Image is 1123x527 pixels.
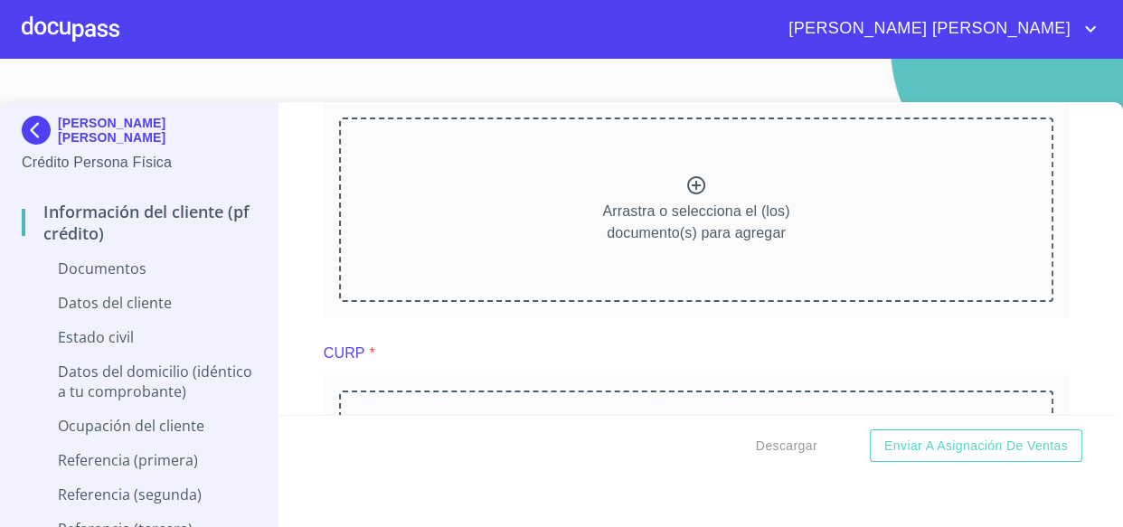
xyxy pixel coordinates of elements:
p: Referencia (segunda) [22,485,256,504]
button: account of current user [775,14,1101,43]
div: [PERSON_NAME] [PERSON_NAME] [22,116,256,152]
img: Docupass spot blue [22,116,58,145]
p: Datos del cliente [22,293,256,313]
button: Descargar [749,429,825,463]
p: Datos del domicilio (idéntico a tu comprobante) [22,362,256,401]
span: Enviar a Asignación de Ventas [884,435,1068,457]
p: Documentos [22,259,256,278]
p: Arrastra o selecciona el (los) documento(s) para agregar [602,201,789,244]
p: CURP [324,343,365,364]
span: Descargar [756,435,817,457]
p: Crédito Persona Física [22,152,256,174]
p: [PERSON_NAME] [PERSON_NAME] [58,116,256,145]
p: Referencia (primera) [22,450,256,470]
p: Ocupación del Cliente [22,416,256,436]
button: Enviar a Asignación de Ventas [870,429,1082,463]
p: Estado Civil [22,327,256,347]
span: [PERSON_NAME] [PERSON_NAME] [775,14,1080,43]
p: Información del cliente (PF crédito) [22,201,256,244]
